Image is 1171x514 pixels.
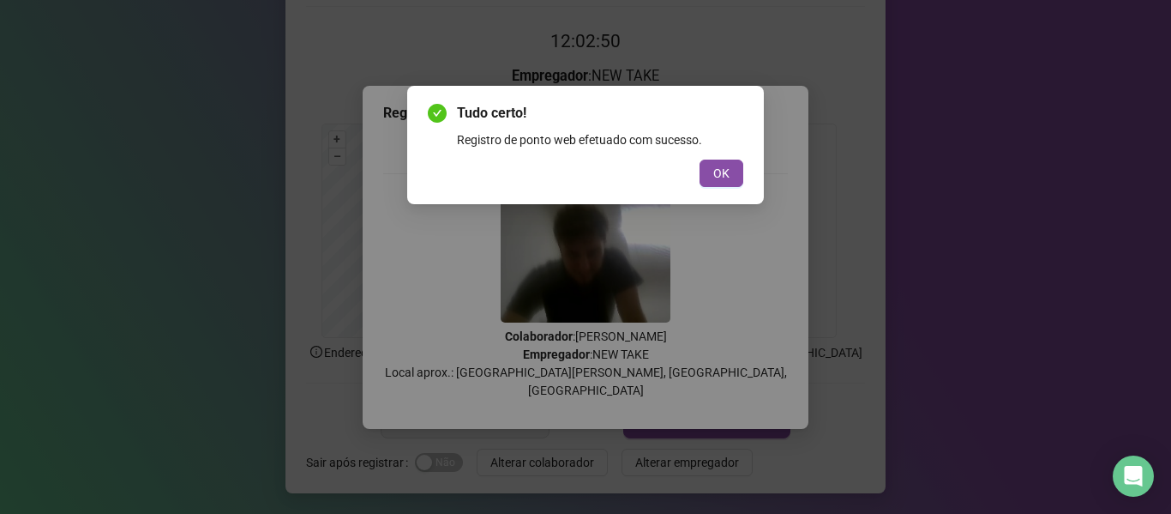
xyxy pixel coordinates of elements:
div: Open Intercom Messenger [1113,456,1154,497]
span: OK [713,164,730,183]
span: Tudo certo! [457,103,743,124]
button: OK [700,160,743,187]
div: Registro de ponto web efetuado com sucesso. [457,130,743,149]
span: check-circle [428,104,447,123]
